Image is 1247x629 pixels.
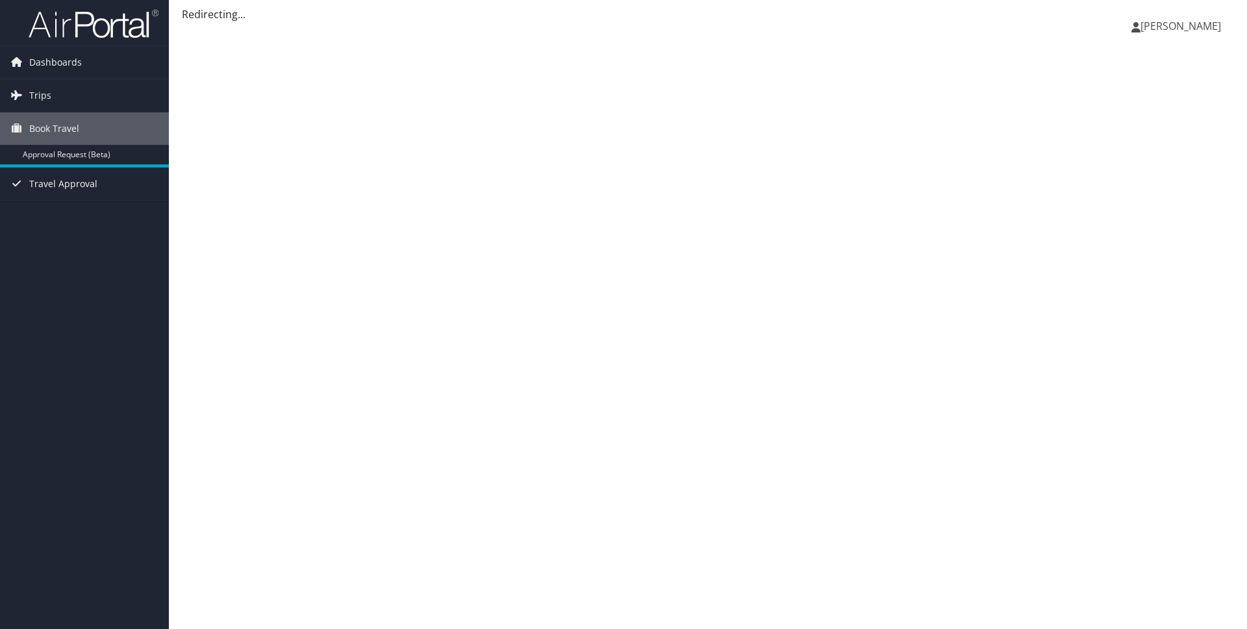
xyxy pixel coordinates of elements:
[1131,6,1234,45] a: [PERSON_NAME]
[29,79,51,112] span: Trips
[182,6,1234,22] div: Redirecting...
[29,112,79,145] span: Book Travel
[1140,19,1221,33] span: [PERSON_NAME]
[29,168,97,200] span: Travel Approval
[29,8,158,39] img: airportal-logo.png
[29,46,82,79] span: Dashboards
